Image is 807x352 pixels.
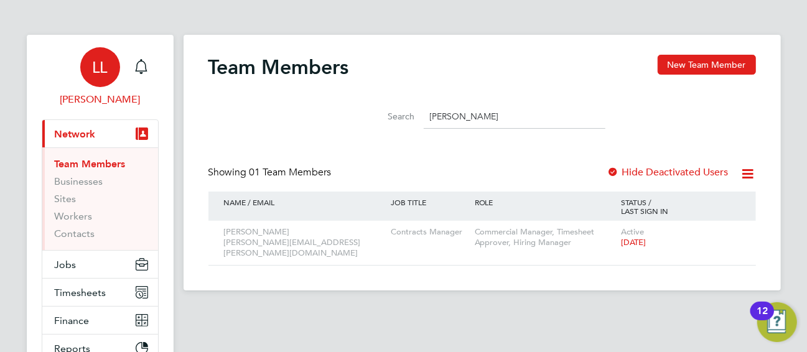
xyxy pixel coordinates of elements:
[55,228,95,239] a: Contacts
[472,221,618,254] div: Commercial Manager, Timesheet Approver, Hiring Manager
[42,251,158,278] button: Jobs
[221,221,388,265] div: [PERSON_NAME] [PERSON_NAME][EMAIL_ADDRESS][PERSON_NAME][DOMAIN_NAME]
[42,120,158,147] button: Network
[55,259,77,271] span: Jobs
[93,59,108,75] span: LL
[55,128,96,140] span: Network
[221,192,388,213] div: NAME / EMAIL
[55,210,93,222] a: Workers
[607,166,729,178] label: Hide Deactivated Users
[42,307,158,334] button: Finance
[618,192,744,221] div: STATUS / LAST SIGN IN
[208,166,334,179] div: Showing
[757,311,768,327] div: 12
[55,287,106,299] span: Timesheets
[55,158,126,170] a: Team Members
[42,47,159,107] a: LL[PERSON_NAME]
[359,111,415,122] label: Search
[55,315,90,327] span: Finance
[42,147,158,250] div: Network
[250,166,332,178] span: 01 Team Members
[388,192,471,213] div: JOB TITLE
[42,92,159,107] span: Lesley Littler
[388,221,471,244] div: Contracts Manager
[757,302,797,342] button: Open Resource Center, 12 new notifications
[424,104,605,129] input: Search for...
[42,279,158,306] button: Timesheets
[55,193,77,205] a: Sites
[658,55,756,75] button: New Team Member
[618,221,744,254] div: Active
[472,192,618,213] div: ROLE
[55,175,103,187] a: Businesses
[208,55,349,80] h2: Team Members
[621,237,646,248] span: [DATE]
